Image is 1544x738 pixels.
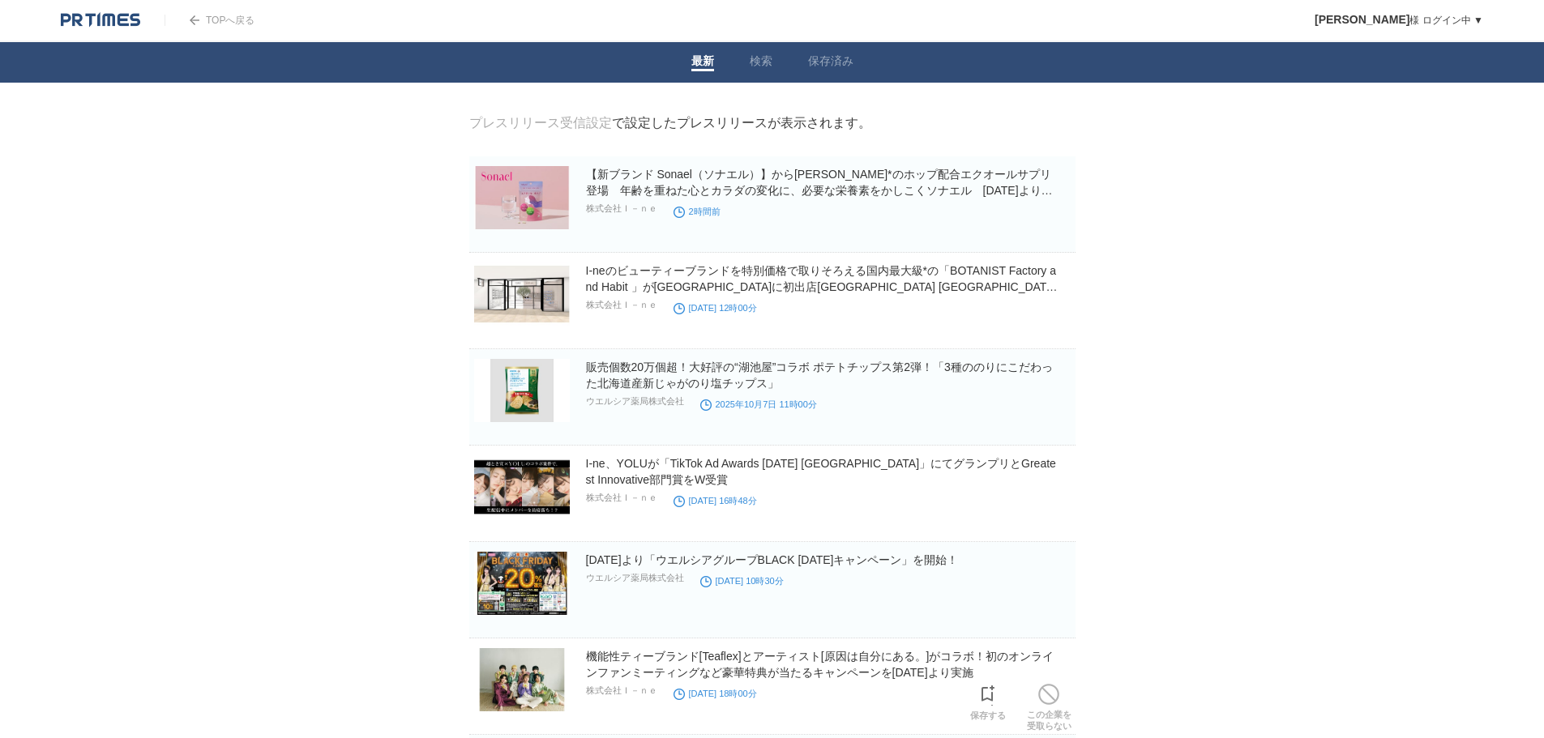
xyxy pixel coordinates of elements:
img: 10月6日（月）より「ウエルシアグループBLACK FRIDAYキャンペーン」を開始！ [474,552,570,615]
img: 【新ブランド Sonael（ソナエル）】から日本初*のホップ配合エクオールサプリ登場 年齢を重ねた心とカラダの変化に、必要な栄養素をかしこくソナエル 10月30日よりオンライン発売開始 [474,166,570,229]
img: logo.png [61,12,140,28]
a: 【新ブランド Sonael（ソナエル）】から[PERSON_NAME]*のホップ配合エクオールサプリ登場 年齢を重ねた心とカラダの変化に、必要な栄養素をかしこくソナエル [DATE]よりオンライ... [586,168,1053,213]
img: I-neのビューティーブランドを特別価格で取りそろえる国内最大級*の「BOTANIST Factory and Habit 」が東海地方に初出店三井アウトレットパーク 岡崎に11月4日グランドオープン [474,262,570,326]
a: 機能性ティーブランド[Teaflex]とアーティスト[原因は自分にある。]がコラボ！初のオンラインファンミーティングなど豪華特典が当たるキャンペーンを[DATE]より実施 [586,650,1054,679]
a: 販売個数20万個超！大好評の“湖池屋”コラボ ポテトチップス第2弾！「3種ののりにこだわった北海道産新じゃがのり塩チップス」 [586,360,1053,390]
p: 株式会社Ｉ－ｎｅ [586,203,657,215]
time: [DATE] 10時30分 [700,576,784,586]
a: I-ne、YOLUが「TikTok Ad Awards [DATE] [GEOGRAPHIC_DATA]」にてグランプリとGreatest Innovative部門賞をW受賞 [586,457,1056,486]
a: 最新 [691,54,714,71]
a: TOPへ戻る [165,15,254,26]
p: 株式会社Ｉ－ｎｅ [586,685,657,697]
a: I-neのビューティーブランドを特別価格で取りそろえる国内最大級*の「BOTANIST Factory and Habit 」が[GEOGRAPHIC_DATA]に初出店[GEOGRAPHIC_... [586,264,1058,309]
img: 販売個数20万個超！大好評の“湖池屋”コラボ ポテトチップス第2弾！「3種ののりにこだわった北海道産新じゃがのり塩チップス」 [474,359,570,422]
span: [PERSON_NAME] [1315,13,1409,26]
time: [DATE] 18時00分 [674,689,757,698]
a: [DATE]より「ウエルシアグループBLACK [DATE]キャンペーン」を開始！ [586,553,959,566]
p: 株式会社Ｉ－ｎｅ [586,299,657,311]
img: I-ne、YOLUが「TikTok Ad Awards 2025 Japan」にてグランプリとGreatest Innovative部門賞をW受賞 [474,455,570,518]
p: 株式会社Ｉ－ｎｅ [586,492,657,504]
a: [PERSON_NAME]様 ログイン中 ▼ [1315,15,1483,26]
time: 2時間前 [674,207,721,216]
time: [DATE] 16時48分 [674,496,757,506]
time: [DATE] 12時00分 [674,303,757,313]
img: 機能性ティーブランド[Teaflex]とアーティスト[原因は自分にある。]がコラボ！初のオンラインファンミーティングなど豪華特典が当たるキャンペーンを10月5日より実施 [474,648,570,711]
a: 検索 [750,54,772,71]
time: 2025年10月7日 11時00分 [700,399,817,409]
a: 保存済み [808,54,853,71]
div: で設定したプレスリリースが表示されます。 [469,115,871,132]
a: プレスリリース受信設定 [469,116,612,130]
p: ウエルシア薬局株式会社 [586,395,684,407]
a: 保存する [970,680,1006,721]
p: ウエルシア薬局株式会社 [586,572,684,584]
img: arrow.png [190,15,199,25]
a: この企業を受取らない [1027,680,1071,732]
